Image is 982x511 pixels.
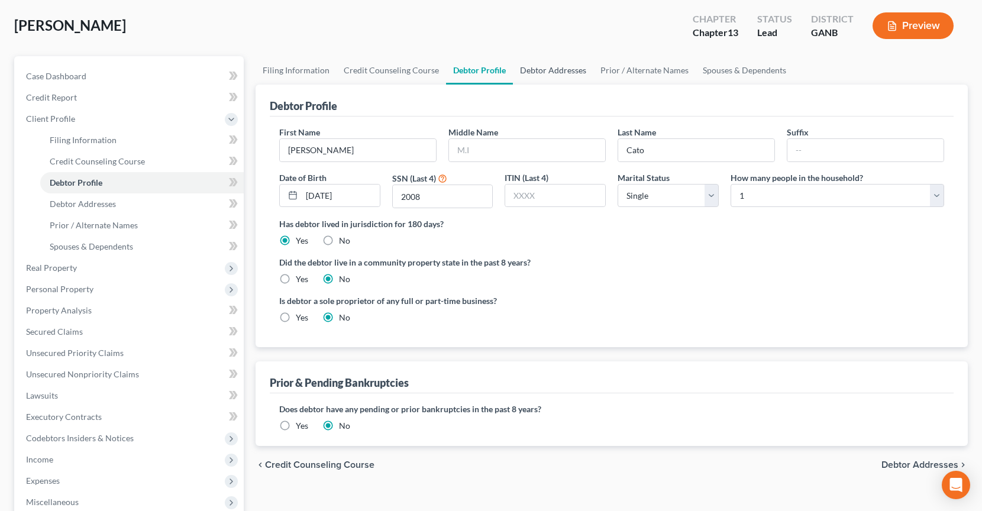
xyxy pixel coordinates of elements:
[618,126,656,138] label: Last Name
[256,460,374,470] button: chevron_left Credit Counseling Course
[26,263,77,273] span: Real Property
[696,56,793,85] a: Spouses & Dependents
[279,295,606,307] label: Is debtor a sole proprietor of any full or part-time business?
[17,342,244,364] a: Unsecured Priority Claims
[339,312,350,324] label: No
[50,199,116,209] span: Debtor Addresses
[270,376,409,390] div: Prior & Pending Bankruptcies
[17,321,244,342] a: Secured Claims
[296,312,308,324] label: Yes
[17,300,244,321] a: Property Analysis
[593,56,696,85] a: Prior / Alternate Names
[693,12,738,26] div: Chapter
[26,454,53,464] span: Income
[26,497,79,507] span: Miscellaneous
[256,56,337,85] a: Filing Information
[279,218,944,230] label: Has debtor lived in jurisdiction for 180 days?
[40,130,244,151] a: Filing Information
[337,56,446,85] a: Credit Counseling Course
[618,139,774,161] input: --
[392,172,436,185] label: SSN (Last 4)
[17,66,244,87] a: Case Dashboard
[279,172,327,184] label: Date of Birth
[513,56,593,85] a: Debtor Addresses
[26,114,75,124] span: Client Profile
[40,151,244,172] a: Credit Counseling Course
[265,460,374,470] span: Credit Counseling Course
[811,12,854,26] div: District
[256,460,265,470] i: chevron_left
[280,139,436,161] input: --
[296,273,308,285] label: Yes
[448,126,498,138] label: Middle Name
[26,71,86,81] span: Case Dashboard
[279,126,320,138] label: First Name
[873,12,954,39] button: Preview
[26,284,93,294] span: Personal Property
[393,185,493,208] input: XXXX
[787,126,809,138] label: Suffix
[50,177,102,187] span: Debtor Profile
[296,235,308,247] label: Yes
[40,236,244,257] a: Spouses & Dependents
[50,156,145,166] span: Credit Counseling Course
[40,172,244,193] a: Debtor Profile
[302,185,380,207] input: MM/DD/YYYY
[339,235,350,247] label: No
[505,185,605,207] input: XXXX
[296,420,308,432] label: Yes
[279,256,944,269] label: Did the debtor live in a community property state in the past 8 years?
[757,26,792,40] div: Lead
[26,433,134,443] span: Codebtors Insiders & Notices
[26,348,124,358] span: Unsecured Priority Claims
[26,305,92,315] span: Property Analysis
[449,139,605,161] input: M.I
[731,172,863,184] label: How many people in the household?
[505,172,548,184] label: ITIN (Last 4)
[26,92,77,102] span: Credit Report
[787,139,944,161] input: --
[811,26,854,40] div: GANB
[26,476,60,486] span: Expenses
[958,460,968,470] i: chevron_right
[339,420,350,432] label: No
[50,135,117,145] span: Filing Information
[881,460,968,470] button: Debtor Addresses chevron_right
[26,369,139,379] span: Unsecured Nonpriority Claims
[693,26,738,40] div: Chapter
[618,172,670,184] label: Marital Status
[339,273,350,285] label: No
[279,403,944,415] label: Does debtor have any pending or prior bankruptcies in the past 8 years?
[17,87,244,108] a: Credit Report
[14,17,126,34] span: [PERSON_NAME]
[728,27,738,38] span: 13
[26,326,83,337] span: Secured Claims
[26,412,102,422] span: Executory Contracts
[270,99,337,113] div: Debtor Profile
[757,12,792,26] div: Status
[50,220,138,230] span: Prior / Alternate Names
[50,241,133,251] span: Spouses & Dependents
[17,364,244,385] a: Unsecured Nonpriority Claims
[17,406,244,428] a: Executory Contracts
[17,385,244,406] a: Lawsuits
[40,215,244,236] a: Prior / Alternate Names
[446,56,513,85] a: Debtor Profile
[942,471,970,499] div: Open Intercom Messenger
[40,193,244,215] a: Debtor Addresses
[881,460,958,470] span: Debtor Addresses
[26,390,58,400] span: Lawsuits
